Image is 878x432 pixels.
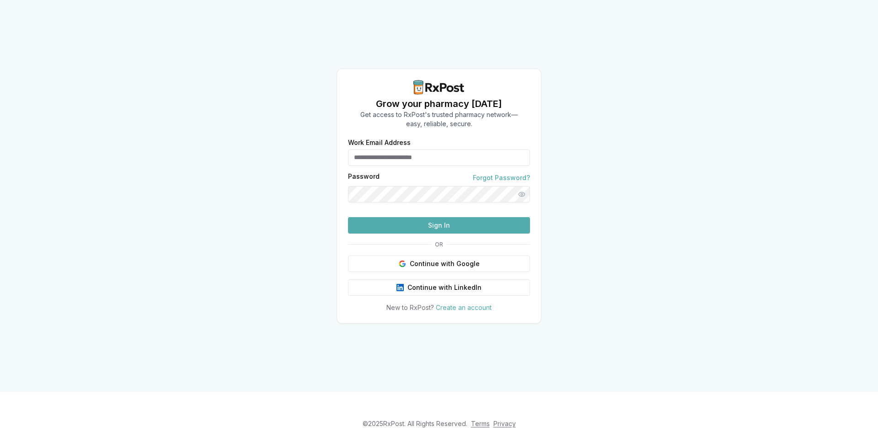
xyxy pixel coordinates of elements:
span: New to RxPost? [386,304,434,311]
label: Work Email Address [348,139,530,146]
a: Forgot Password? [473,173,530,182]
a: Create an account [436,304,492,311]
img: RxPost Logo [410,80,468,95]
img: Google [399,260,406,267]
a: Terms [471,420,490,427]
button: Show password [514,186,530,203]
button: Continue with LinkedIn [348,279,530,296]
button: Sign In [348,217,530,234]
a: Privacy [493,420,516,427]
img: LinkedIn [396,284,404,291]
span: OR [431,241,447,248]
label: Password [348,173,380,182]
button: Continue with Google [348,256,530,272]
h1: Grow your pharmacy [DATE] [360,97,518,110]
p: Get access to RxPost's trusted pharmacy network— easy, reliable, secure. [360,110,518,128]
